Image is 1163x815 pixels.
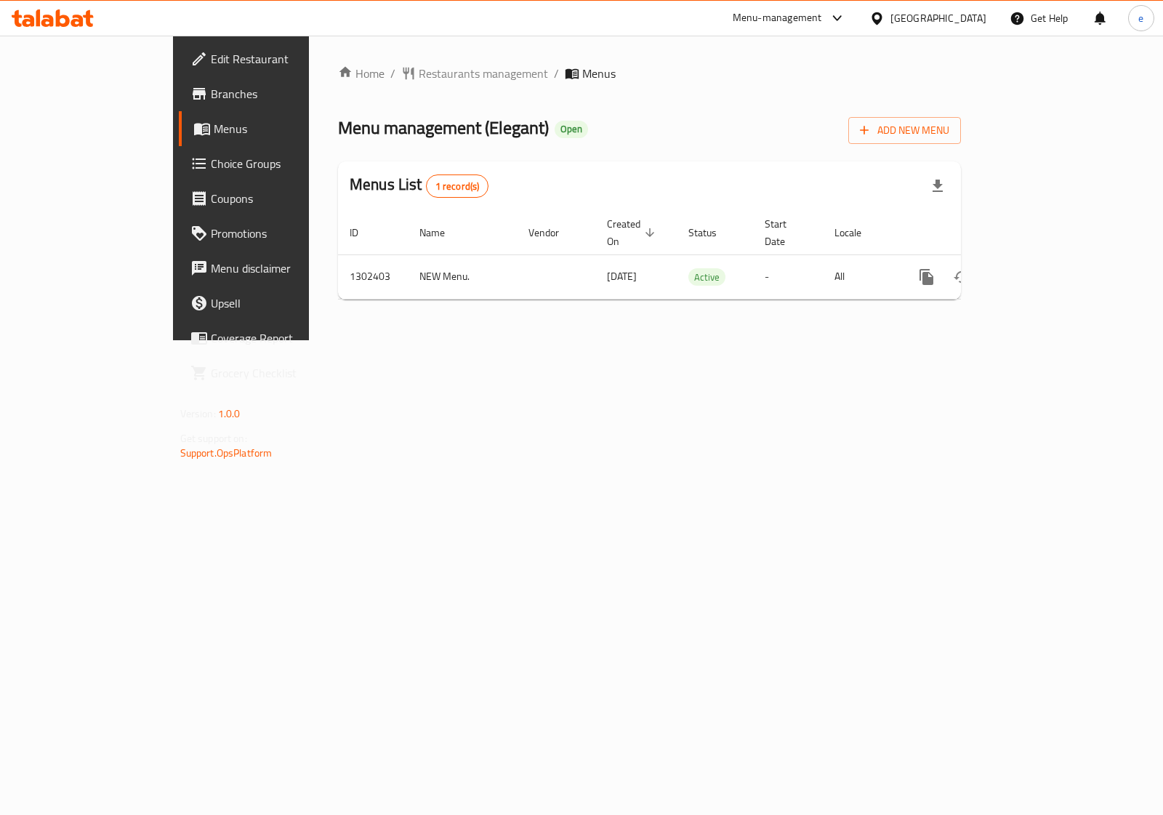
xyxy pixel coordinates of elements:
[426,174,489,198] div: Total records count
[555,123,588,135] span: Open
[898,211,1061,255] th: Actions
[211,225,355,242] span: Promotions
[338,254,408,299] td: 1302403
[582,65,616,82] span: Menus
[920,169,955,204] div: Export file
[765,215,805,250] span: Start Date
[211,50,355,68] span: Edit Restaurant
[1138,10,1143,26] span: e
[211,190,355,207] span: Coupons
[338,65,961,82] nav: breadcrumb
[211,294,355,312] span: Upsell
[180,429,247,448] span: Get support on:
[211,329,355,347] span: Coverage Report
[419,224,464,241] span: Name
[211,85,355,103] span: Branches
[179,356,367,390] a: Grocery Checklist
[214,120,355,137] span: Menus
[218,404,241,423] span: 1.0.0
[733,9,822,27] div: Menu-management
[944,260,979,294] button: Change Status
[180,443,273,462] a: Support.OpsPlatform
[401,65,548,82] a: Restaurants management
[179,251,367,286] a: Menu disclaimer
[427,180,488,193] span: 1 record(s)
[211,155,355,172] span: Choice Groups
[688,269,725,286] span: Active
[179,216,367,251] a: Promotions
[834,224,880,241] span: Locale
[338,111,549,144] span: Menu management ( Elegant )
[179,181,367,216] a: Coupons
[211,260,355,277] span: Menu disclaimer
[180,404,216,423] span: Version:
[848,117,961,144] button: Add New Menu
[528,224,578,241] span: Vendor
[554,65,559,82] li: /
[555,121,588,138] div: Open
[179,286,367,321] a: Upsell
[179,146,367,181] a: Choice Groups
[408,254,517,299] td: NEW Menu.
[179,111,367,146] a: Menus
[688,268,725,286] div: Active
[338,211,1061,300] table: enhanced table
[179,76,367,111] a: Branches
[753,254,823,299] td: -
[179,41,367,76] a: Edit Restaurant
[909,260,944,294] button: more
[688,224,736,241] span: Status
[390,65,395,82] li: /
[860,121,949,140] span: Add New Menu
[890,10,986,26] div: [GEOGRAPHIC_DATA]
[350,224,377,241] span: ID
[607,215,659,250] span: Created On
[211,364,355,382] span: Grocery Checklist
[179,321,367,356] a: Coverage Report
[823,254,898,299] td: All
[350,174,488,198] h2: Menus List
[419,65,548,82] span: Restaurants management
[607,267,637,286] span: [DATE]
